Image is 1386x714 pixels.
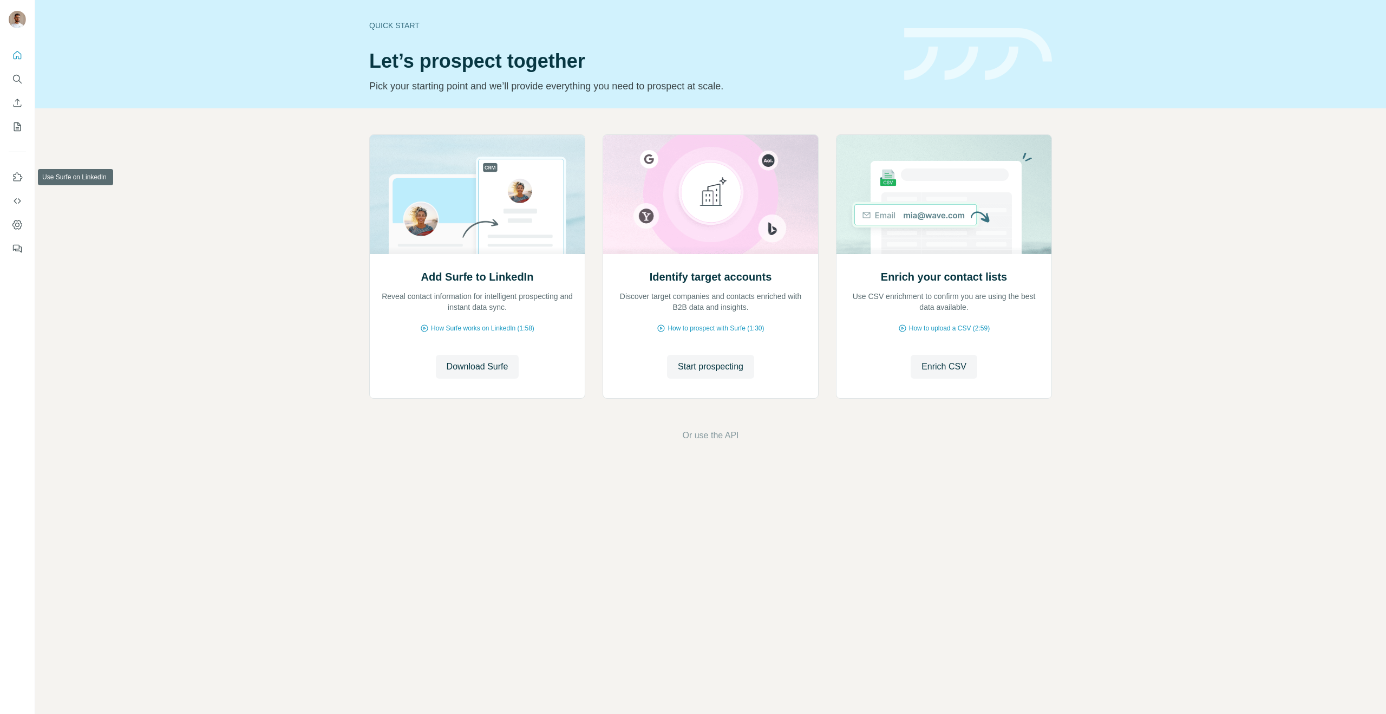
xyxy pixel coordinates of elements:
[421,269,534,284] h2: Add Surfe to LinkedIn
[921,360,966,373] span: Enrich CSV
[9,167,26,187] button: Use Surfe on LinkedIn
[603,135,819,254] img: Identify target accounts
[436,355,519,379] button: Download Surfe
[9,117,26,137] button: My lists
[369,135,585,254] img: Add Surfe to LinkedIn
[904,28,1052,81] img: banner
[836,135,1052,254] img: Enrich your contact lists
[431,323,534,333] span: How Surfe works on LinkedIn (1:58)
[9,93,26,113] button: Enrich CSV
[369,50,891,72] h1: Let’s prospect together
[447,360,508,373] span: Download Surfe
[369,79,891,94] p: Pick your starting point and we’ll provide everything you need to prospect at scale.
[911,355,977,379] button: Enrich CSV
[9,191,26,211] button: Use Surfe API
[678,360,743,373] span: Start prospecting
[9,69,26,89] button: Search
[9,11,26,28] img: Avatar
[847,291,1041,313] p: Use CSV enrichment to confirm you are using the best data available.
[9,239,26,258] button: Feedback
[909,323,990,333] span: How to upload a CSV (2:59)
[381,291,574,313] p: Reveal contact information for intelligent prospecting and instant data sync.
[881,269,1007,284] h2: Enrich your contact lists
[9,46,26,65] button: Quick start
[682,429,738,442] button: Or use the API
[9,215,26,235] button: Dashboard
[369,20,891,31] div: Quick start
[667,355,754,379] button: Start prospecting
[668,323,764,333] span: How to prospect with Surfe (1:30)
[650,269,772,284] h2: Identify target accounts
[614,291,807,313] p: Discover target companies and contacts enriched with B2B data and insights.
